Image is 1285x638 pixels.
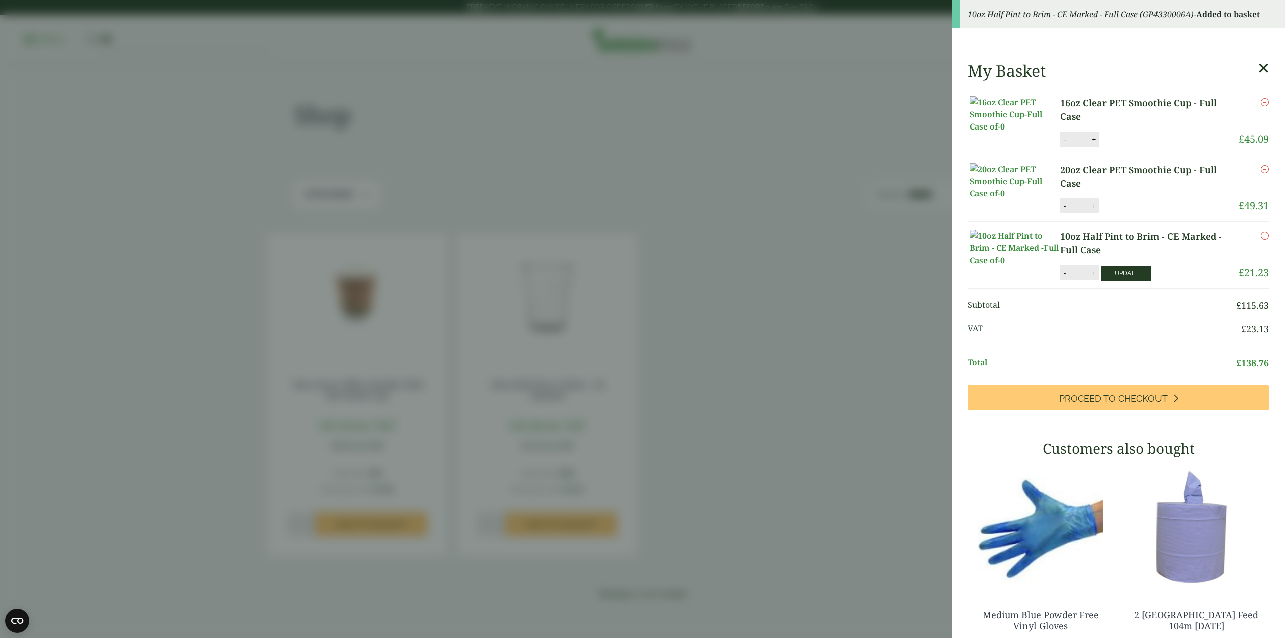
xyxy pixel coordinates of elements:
[970,163,1060,199] img: 20oz Clear PET Smoothie Cup-Full Case of-0
[1059,393,1168,404] span: Proceed to Checkout
[968,464,1113,590] img: 4130015J-Blue-Vinyl-Powder-Free-Gloves-Medium
[968,322,1241,336] span: VAT
[1123,464,1269,590] img: 3630017-2-Ply-Blue-Centre-Feed-104m
[1241,323,1269,335] bdi: 23.13
[968,9,1194,20] em: 10oz Half Pint to Brim - CE Marked - Full Case (GP4330006A)
[1236,299,1241,311] span: £
[968,440,1269,457] h3: Customers also bought
[1060,96,1239,123] a: 16oz Clear PET Smoothie Cup - Full Case
[1060,163,1239,190] a: 20oz Clear PET Smoothie Cup - Full Case
[983,609,1099,632] a: Medium Blue Powder Free Vinyl Gloves
[1101,266,1151,281] button: Update
[1061,269,1069,277] button: -
[970,230,1060,266] img: 10oz Half Pint to Brim - CE Marked -Full Case of-0
[1236,357,1269,369] bdi: 138.76
[1239,266,1244,279] span: £
[1089,135,1099,144] button: +
[1089,202,1099,210] button: +
[1196,9,1260,20] strong: Added to basket
[1236,357,1241,369] span: £
[1239,199,1244,212] span: £
[1239,199,1269,212] bdi: 49.31
[1061,202,1069,210] button: -
[968,299,1236,312] span: Subtotal
[1060,230,1239,257] a: 10oz Half Pint to Brim - CE Marked - Full Case
[968,356,1236,370] span: Total
[1236,299,1269,311] bdi: 115.63
[1239,132,1269,146] bdi: 45.09
[970,96,1060,133] img: 16oz Clear PET Smoothie Cup-Full Case of-0
[1261,96,1269,108] a: Remove this item
[1089,269,1099,277] button: +
[1061,135,1069,144] button: -
[1239,132,1244,146] span: £
[1261,163,1269,175] a: Remove this item
[1134,609,1258,632] a: 2 [GEOGRAPHIC_DATA] Feed 104m [DATE]
[5,609,29,633] button: Open CMP widget
[1239,266,1269,279] bdi: 21.23
[968,385,1269,410] a: Proceed to Checkout
[968,61,1046,80] h2: My Basket
[1261,230,1269,242] a: Remove this item
[1241,323,1246,335] span: £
